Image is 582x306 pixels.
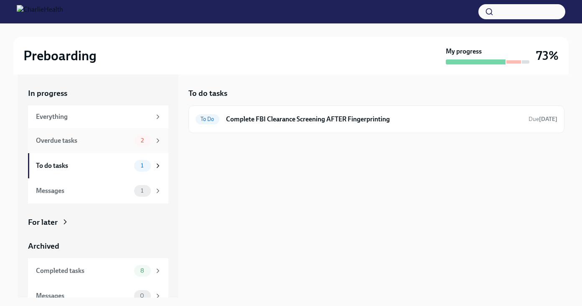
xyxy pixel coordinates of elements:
[136,162,148,169] span: 1
[36,112,151,121] div: Everything
[196,116,219,122] span: To Do
[36,136,131,145] div: Overdue tasks
[135,293,149,299] span: 0
[28,153,168,178] a: To do tasks1
[28,128,168,153] a: Overdue tasks2
[226,115,522,124] h6: Complete FBI Clearance Screening AFTER Fingerprinting
[28,88,168,99] a: In progress
[536,48,559,63] h3: 73%
[28,241,168,252] a: Archived
[135,267,149,274] span: 8
[36,186,131,195] div: Messages
[28,178,168,203] a: Messages1
[36,266,131,275] div: Completed tasks
[28,105,168,128] a: Everything
[28,217,58,228] div: For later
[539,116,557,123] strong: [DATE]
[136,137,149,144] span: 2
[529,116,557,123] span: Due
[28,217,168,228] a: For later
[36,161,131,170] div: To do tasks
[529,115,557,123] span: August 21st, 2025 09:00
[446,47,482,56] strong: My progress
[23,47,97,64] h2: Preboarding
[17,5,63,18] img: CharlieHealth
[28,258,168,283] a: Completed tasks8
[36,291,131,301] div: Messages
[136,188,148,194] span: 1
[188,88,227,99] h5: To do tasks
[196,113,557,126] a: To DoComplete FBI Clearance Screening AFTER FingerprintingDue[DATE]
